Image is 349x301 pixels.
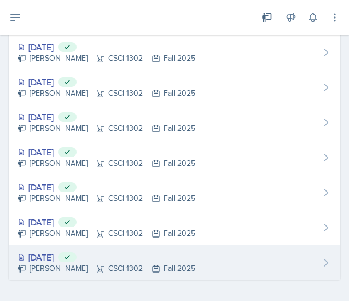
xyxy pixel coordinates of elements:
div: [DATE] [18,76,195,89]
a: [DATE] [PERSON_NAME]CSCI 1302Fall 2025 [9,105,340,140]
a: [DATE] [PERSON_NAME]CSCI 1302Fall 2025 [9,70,340,105]
a: [DATE] [PERSON_NAME]CSCI 1302Fall 2025 [9,175,340,210]
div: [PERSON_NAME] CSCI 1302 Fall 2025 [18,53,195,64]
div: [PERSON_NAME] CSCI 1302 Fall 2025 [18,228,195,239]
div: [DATE] [18,40,195,54]
div: [DATE] [18,146,195,159]
div: [PERSON_NAME] CSCI 1302 Fall 2025 [18,193,195,204]
a: [DATE] [PERSON_NAME]CSCI 1302Fall 2025 [9,140,340,175]
div: [PERSON_NAME] CSCI 1302 Fall 2025 [18,123,195,134]
div: [PERSON_NAME] CSCI 1302 Fall 2025 [18,158,195,169]
div: [DATE] [18,111,195,124]
a: [DATE] [PERSON_NAME]CSCI 1302Fall 2025 [9,35,340,70]
div: [DATE] [18,181,195,194]
div: [DATE] [18,251,195,264]
div: [PERSON_NAME] CSCI 1302 Fall 2025 [18,263,195,274]
div: [DATE] [18,216,195,229]
div: [PERSON_NAME] CSCI 1302 Fall 2025 [18,88,195,99]
a: [DATE] [PERSON_NAME]CSCI 1302Fall 2025 [9,210,340,245]
a: [DATE] [PERSON_NAME]CSCI 1302Fall 2025 [9,245,340,280]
